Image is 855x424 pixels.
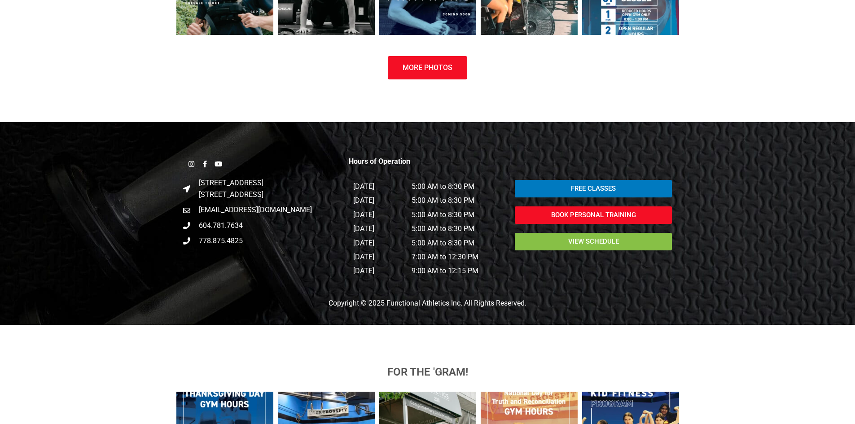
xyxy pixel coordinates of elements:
[353,237,402,249] p: [DATE]
[571,185,616,192] span: Free Classes
[183,177,340,201] a: [STREET_ADDRESS][STREET_ADDRESS]
[412,251,501,263] p: 7:00 AM to 12:30 PM
[353,195,402,206] p: [DATE]
[551,212,636,219] span: Book Personal Training
[176,367,679,377] h5: for the 'gram!
[412,181,501,192] p: 5:00 AM to 8:30 PM
[349,157,410,166] strong: Hours of Operation
[412,265,501,277] p: 9:00 AM to 12:15 PM
[412,223,501,235] p: 5:00 AM to 8:30 PM
[515,206,672,224] a: Book Personal Training
[515,180,672,197] a: Free Classes
[353,181,402,192] p: [DATE]
[353,265,402,277] p: [DATE]
[353,223,402,235] p: [DATE]
[183,204,340,216] a: [EMAIL_ADDRESS][DOMAIN_NAME]
[197,204,312,216] span: [EMAIL_ADDRESS][DOMAIN_NAME]
[412,209,501,221] p: 5:00 AM to 8:30 PM
[183,235,340,247] a: 778.875.4825
[403,64,452,71] span: More Photos
[353,251,402,263] p: [DATE]
[412,237,501,249] p: 5:00 AM to 8:30 PM
[197,235,243,247] span: 778.875.4825
[179,297,677,309] p: Copyright © 2025 Functional Athletics Inc. All Rights Reserved.
[388,56,467,79] a: More Photos
[353,209,402,221] p: [DATE]
[197,220,243,232] span: 604.781.7634
[197,177,263,201] span: [STREET_ADDRESS] [STREET_ADDRESS]
[412,195,501,206] p: 5:00 AM to 8:30 PM
[568,238,619,245] span: view schedule
[183,220,340,232] a: 604.781.7634
[515,233,672,250] a: view schedule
